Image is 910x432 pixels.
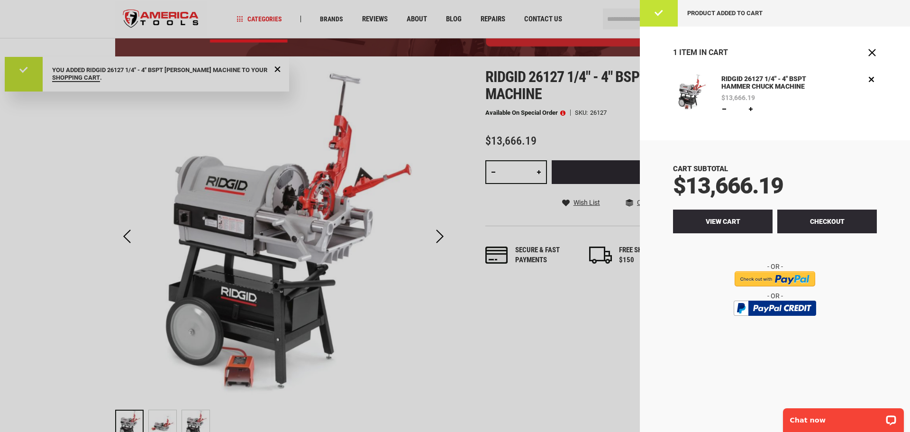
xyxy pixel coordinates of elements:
span: Cart Subtotal [673,165,728,173]
span: Product added to cart [687,9,763,17]
span: 1 [673,48,677,57]
img: RIDGID 26127 1/4" - 4" BSPT HAMMER CHUCK MACHINE [673,74,710,111]
iframe: LiveChat chat widget [777,402,910,432]
img: btn_bml_text.png [739,318,810,329]
a: RIDGID 26127 1/4" - 4" BSPT HAMMER CHUCK MACHINE [719,74,828,92]
a: View Cart [673,210,773,233]
span: Item in Cart [679,48,728,57]
span: View Cart [706,218,740,225]
span: $13,666.19 [673,172,783,199]
span: $13,666.19 [721,94,755,101]
a: RIDGID 26127 1/4" - 4" BSPT HAMMER CHUCK MACHINE [673,74,710,114]
button: Checkout [777,210,877,233]
button: Close [867,48,877,57]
